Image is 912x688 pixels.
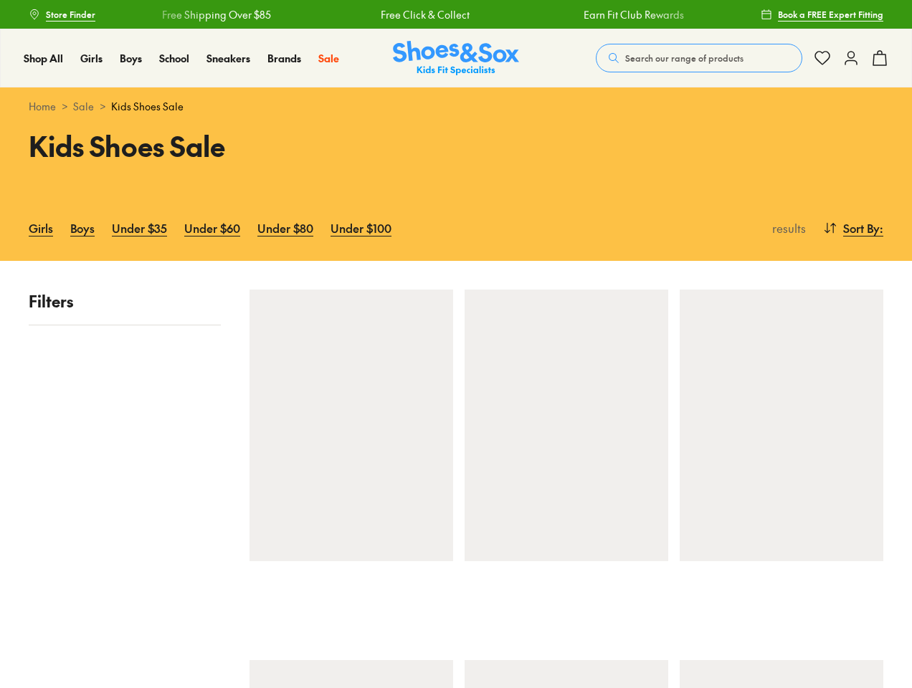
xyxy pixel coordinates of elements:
a: School [159,51,189,66]
a: Free Click & Collect [370,7,459,22]
a: Sale [318,51,339,66]
span: Sort By [843,219,880,236]
a: Under $35 [112,212,167,244]
button: Search our range of products [596,44,802,72]
span: : [880,219,883,236]
a: Sale [73,99,94,114]
a: Shop All [24,51,63,66]
span: Girls [80,51,103,65]
a: Boys [70,212,95,244]
a: Girls [29,212,53,244]
span: School [159,51,189,65]
p: Filters [29,290,221,313]
img: SNS_Logo_Responsive.svg [393,41,519,76]
h1: Kids Shoes Sale [29,125,439,166]
a: Under $100 [331,212,391,244]
a: Shoes & Sox [393,41,519,76]
button: Sort By: [823,212,883,244]
p: results [766,219,806,236]
span: Sneakers [206,51,250,65]
a: Under $60 [184,212,240,244]
a: Sneakers [206,51,250,66]
span: Brands [267,51,301,65]
a: Under $80 [257,212,313,244]
a: Brands [267,51,301,66]
a: Free Shipping Over $85 [151,7,260,22]
div: > > [29,99,883,114]
a: Girls [80,51,103,66]
span: Store Finder [46,8,95,21]
a: Store Finder [29,1,95,27]
a: Boys [120,51,142,66]
span: Search our range of products [625,52,744,64]
span: Boys [120,51,142,65]
a: Earn Fit Club Rewards [572,7,673,22]
span: Shop All [24,51,63,65]
span: Kids Shoes Sale [111,99,184,114]
span: Book a FREE Expert Fitting [778,8,883,21]
a: Home [29,99,56,114]
a: Book a FREE Expert Fitting [761,1,883,27]
span: Sale [318,51,339,65]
